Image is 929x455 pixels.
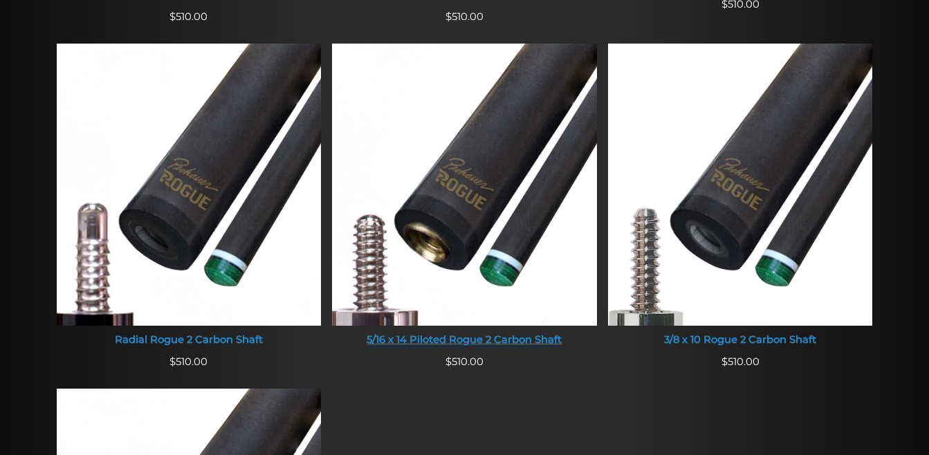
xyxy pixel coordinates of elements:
div: Radial Rogue 2 Carbon Shaft [57,334,322,346]
img: Radial Rogue 2 Carbon Shaft [57,44,322,325]
span: 510.00 [445,355,484,368]
img: 3/8 x 10 Rogue 2 Carbon Shaft [608,44,873,325]
div: 3/8 x 10 Rogue 2 Carbon Shaft [608,334,873,346]
img: 5/16 x 14 Piloted Rogue 2 Carbon Shaft [332,44,597,325]
span: $ [169,355,176,368]
span: 510.00 [169,10,208,23]
div: 5/16 x 14 Piloted Rogue 2 Carbon Shaft [332,334,597,346]
a: Radial Rogue 2 Carbon Shaft Radial Rogue 2 Carbon Shaft [57,44,322,354]
a: 3/8 x 10 Rogue 2 Carbon Shaft 3/8 x 10 Rogue 2 Carbon Shaft [608,44,873,354]
span: $ [445,10,452,23]
span: $ [721,355,728,368]
span: 510.00 [169,355,208,368]
a: 5/16 x 14 Piloted Rogue 2 Carbon Shaft 5/16 x 14 Piloted Rogue 2 Carbon Shaft [332,44,597,354]
span: $ [169,10,176,23]
span: 510.00 [721,355,760,368]
span: $ [445,355,452,368]
span: 510.00 [445,10,484,23]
